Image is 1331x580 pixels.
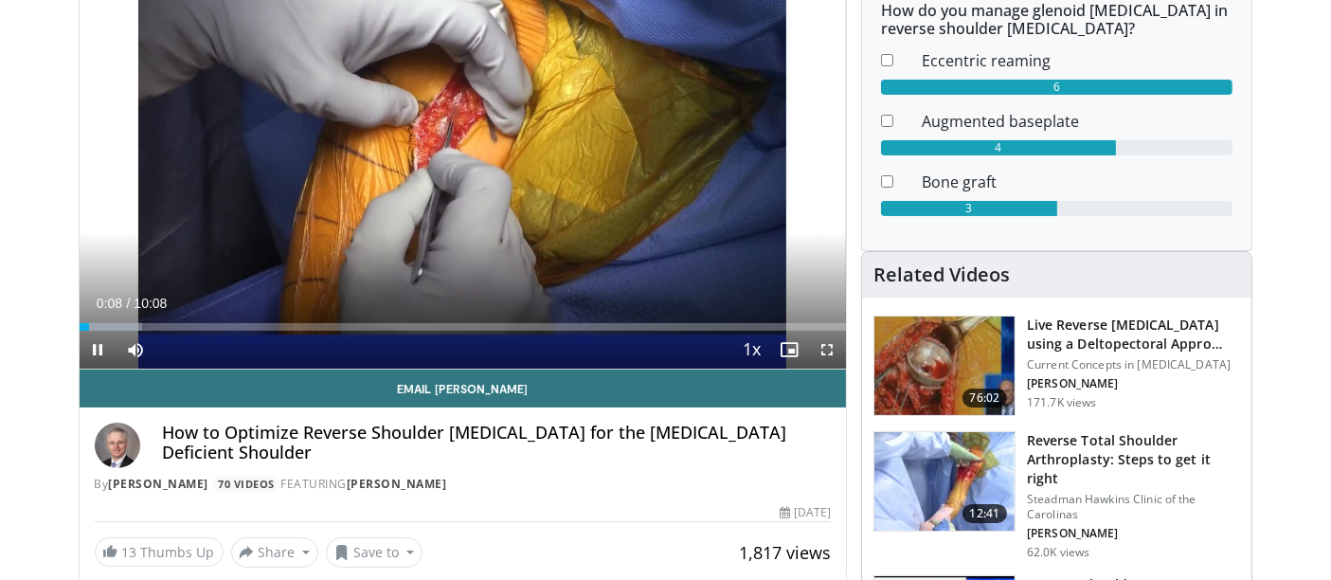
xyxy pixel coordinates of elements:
img: 326034_0000_1.png.150x105_q85_crop-smart_upscale.jpg [874,432,1015,531]
span: 12:41 [962,504,1008,523]
a: Email [PERSON_NAME] [80,370,847,408]
h3: Reverse Total Shoulder Arthroplasty: Steps to get it right [1027,431,1240,488]
button: Fullscreen [808,331,846,369]
a: 76:02 Live Reverse [MEDICAL_DATA] using a Deltopectoral Appro… Current Concepts in [MEDICAL_DATA]... [873,316,1240,416]
button: Share [231,537,319,568]
p: Current Concepts in [MEDICAL_DATA] [1027,357,1240,372]
a: [PERSON_NAME] [109,476,209,492]
p: 171.7K views [1027,395,1096,410]
img: Avatar [95,423,140,468]
div: [DATE] [780,504,831,521]
button: Save to [326,537,423,568]
span: 0:08 [97,296,122,311]
p: Steadman Hawkins Clinic of the Carolinas [1027,492,1240,522]
button: Pause [80,331,117,369]
a: 70 Videos [212,476,281,492]
div: 4 [881,140,1116,155]
img: 684033_3.png.150x105_q85_crop-smart_upscale.jpg [874,317,1015,415]
p: 62.0K views [1027,545,1089,560]
p: [PERSON_NAME] [1027,376,1240,391]
div: Progress Bar [80,323,847,331]
span: 10:08 [134,296,167,311]
p: [PERSON_NAME] [1027,526,1240,541]
a: 12:41 Reverse Total Shoulder Arthroplasty: Steps to get it right Steadman Hawkins Clinic of the C... [873,431,1240,560]
button: Playback Rate [732,331,770,369]
button: Mute [117,331,155,369]
dd: Eccentric reaming [908,49,1247,72]
span: 13 [122,543,137,561]
h6: How do you manage glenoid [MEDICAL_DATA] in reverse shoulder [MEDICAL_DATA]? [881,2,1232,38]
dd: Augmented baseplate [908,110,1247,133]
dd: Bone graft [908,171,1247,193]
button: Enable picture-in-picture mode [770,331,808,369]
span: 76:02 [962,389,1008,408]
a: [PERSON_NAME] [347,476,447,492]
a: 13 Thumbs Up [95,537,224,567]
span: / [127,296,131,311]
h3: Live Reverse [MEDICAL_DATA] using a Deltopectoral Appro… [1027,316,1240,353]
div: 3 [881,201,1057,216]
h4: Related Videos [873,263,1010,286]
span: 1,817 views [739,541,831,564]
div: By FEATURING [95,476,832,493]
h4: How to Optimize Reverse Shoulder [MEDICAL_DATA] for the [MEDICAL_DATA] Deficient Shoulder [163,423,832,463]
div: 6 [881,80,1232,95]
